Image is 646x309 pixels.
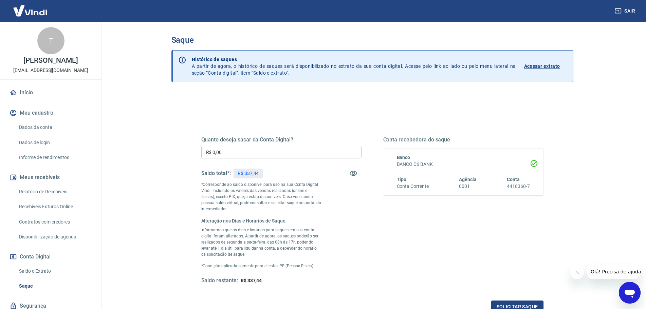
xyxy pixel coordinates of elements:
h6: BANCO C6 BANK [397,161,530,168]
a: Informe de rendimentos [16,151,93,165]
a: Dados de login [16,136,93,150]
p: Histórico de saques [192,56,516,63]
a: Disponibilização de agenda [16,230,93,244]
a: Acessar extrato [524,56,568,76]
span: Tipo [397,177,407,182]
p: R$ 337,44 [238,170,259,177]
h5: Quanto deseja sacar da Conta Digital? [201,136,362,143]
p: [EMAIL_ADDRESS][DOMAIN_NAME] [13,67,88,74]
a: Saldo e Extrato [16,264,93,278]
a: Saque [16,279,93,293]
a: Dados da conta [16,120,93,134]
a: Início [8,85,93,100]
h6: Alteração nos Dias e Horários de Saque [201,217,321,224]
h5: Saldo restante: [201,277,238,284]
p: Informamos que os dias e horários para saques em sua conta digital foram alterados. A partir de a... [201,227,321,257]
button: Sair [613,5,638,17]
a: Relatório de Recebíveis [16,185,93,199]
span: Olá! Precisa de ajuda? [4,5,57,10]
p: *Condição aplicada somente para clientes PF (Pessoa Física). [201,263,321,269]
p: Acessar extrato [524,63,560,70]
button: Meus recebíveis [8,170,93,185]
span: R$ 337,44 [241,278,262,283]
h6: Conta Corrente [397,183,429,190]
img: Vindi [8,0,52,21]
span: Banco [397,155,410,160]
iframe: Fechar mensagem [570,266,584,279]
div: T [37,27,64,54]
span: Agência [459,177,477,182]
a: Recebíveis Futuros Online [16,200,93,214]
button: Conta Digital [8,249,93,264]
h6: 0001 [459,183,477,190]
iframe: Botão para abrir a janela de mensagens [619,282,641,304]
h5: Conta recebedora do saque [383,136,543,143]
a: Contratos com credores [16,215,93,229]
span: Conta [507,177,520,182]
button: Meu cadastro [8,105,93,120]
p: A partir de agora, o histórico de saques será disponibilizado no extrato da sua conta digital. Ac... [192,56,516,76]
p: *Corresponde ao saldo disponível para uso na sua Conta Digital Vindi. Incluindo os valores das ve... [201,181,321,212]
h5: Saldo total*: [201,170,231,177]
iframe: Mensagem da empresa [587,264,641,279]
h3: Saque [171,35,573,45]
h6: 4418360-7 [507,183,530,190]
p: [PERSON_NAME] [23,57,78,64]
